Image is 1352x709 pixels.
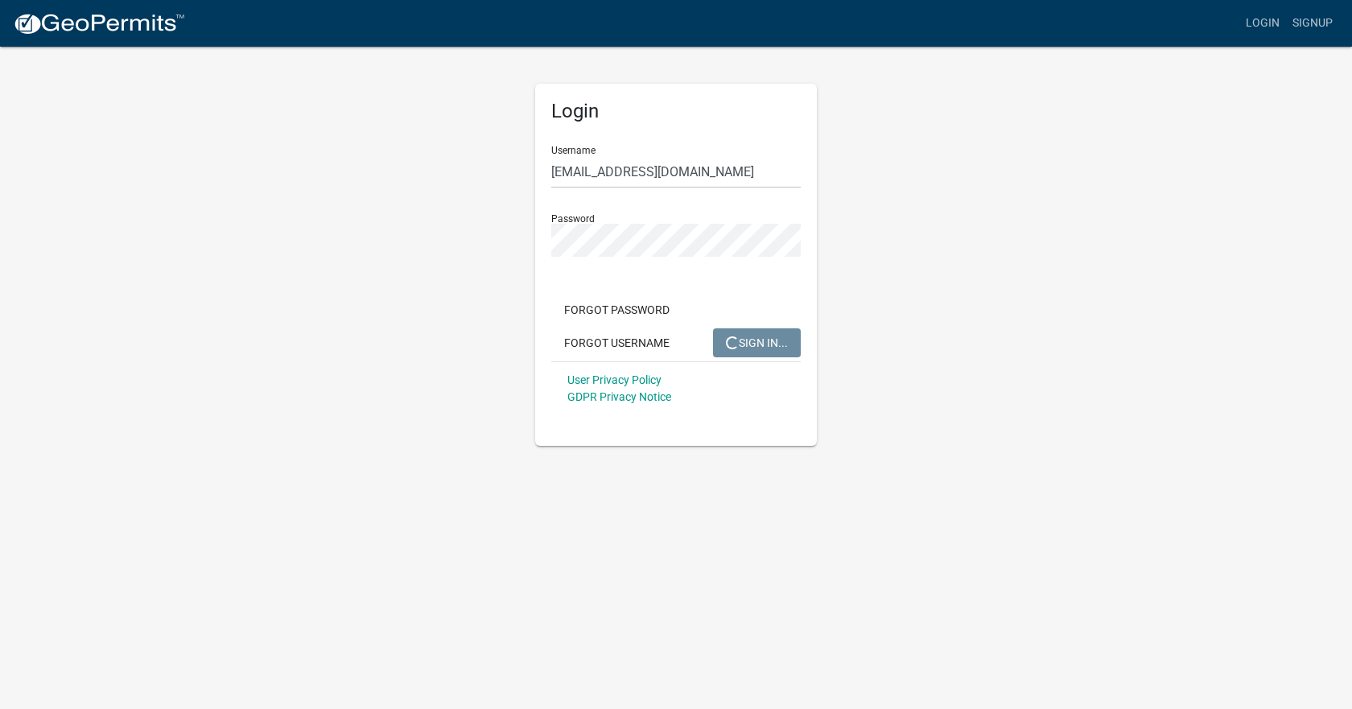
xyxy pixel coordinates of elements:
span: SIGN IN... [726,336,788,348]
a: User Privacy Policy [567,373,662,386]
a: Signup [1286,8,1339,39]
a: GDPR Privacy Notice [567,390,671,403]
button: SIGN IN... [713,328,801,357]
button: Forgot Password [551,295,682,324]
button: Forgot Username [551,328,682,357]
h5: Login [551,100,801,123]
a: Login [1239,8,1286,39]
